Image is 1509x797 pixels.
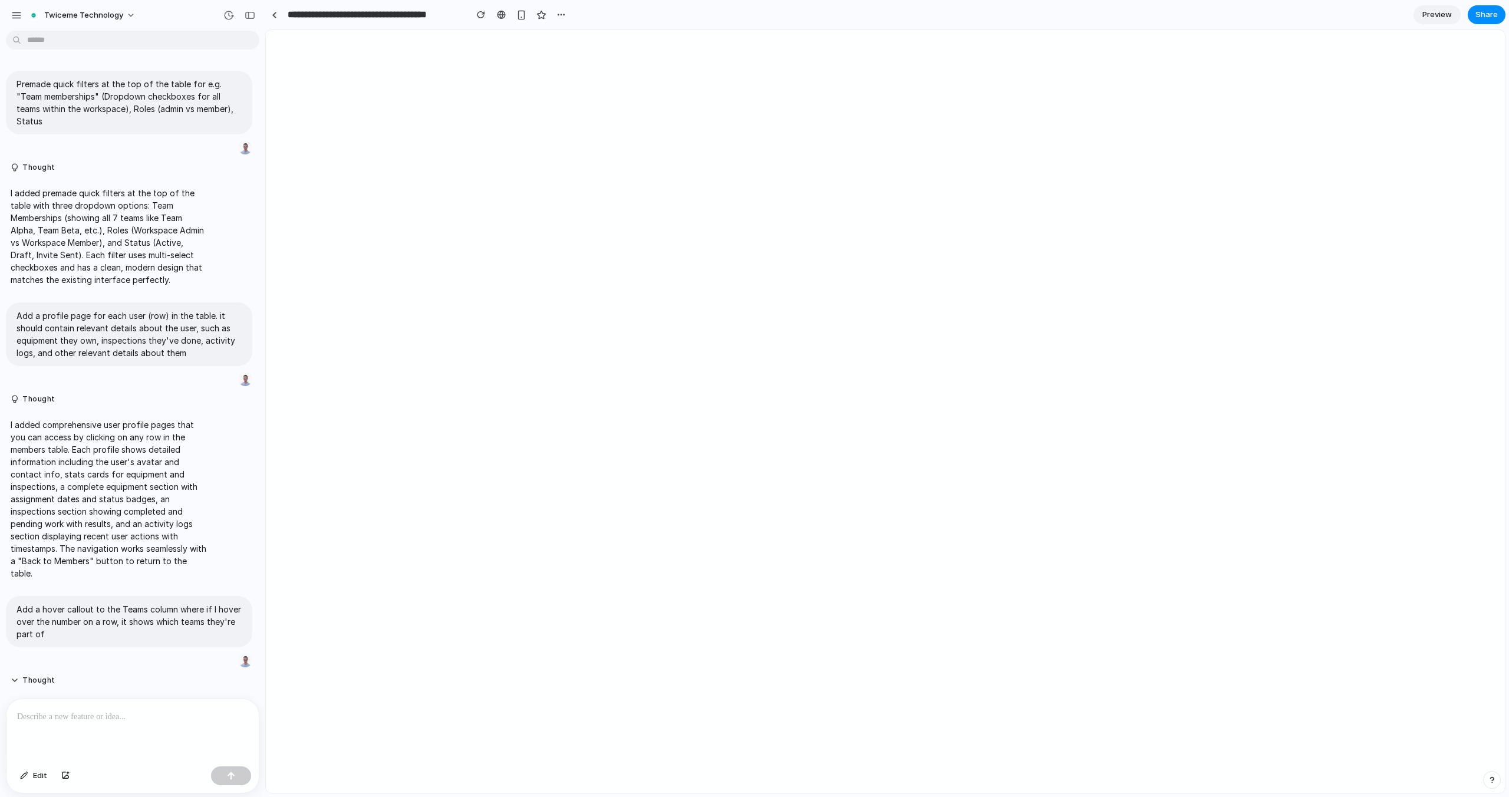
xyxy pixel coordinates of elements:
button: Twiceme Technology [23,6,141,25]
span: Share [1475,9,1498,21]
p: Premade quick filters at the top of the table for e.g. "Team memberships" (Dropdown checkboxes fo... [17,78,242,127]
button: Share [1468,5,1505,24]
p: I added premade quick filters at the top of the table with three dropdown options: Team Membershi... [11,187,207,286]
p: Add a profile page for each user (row) in the table. it should contain relevant details about the... [17,309,242,359]
p: I added comprehensive user profile pages that you can access by clicking on any row in the member... [11,419,207,579]
span: Twiceme Technology [44,9,123,21]
span: Preview [1422,9,1452,21]
button: Edit [14,766,53,785]
p: Add a hover callout to the Teams column where if I hover over the number on a row, it shows which... [17,603,242,640]
a: Preview [1414,5,1461,24]
span: Edit [33,770,47,782]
